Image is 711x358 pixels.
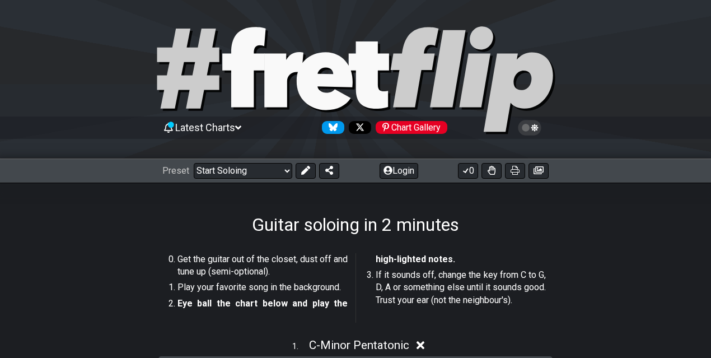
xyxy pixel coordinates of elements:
[458,163,478,179] button: 0
[371,121,447,134] a: #fretflip at Pinterest
[194,163,292,179] select: Preset
[344,121,371,134] a: Follow #fretflip at X
[481,163,502,179] button: Toggle Dexterity for all fretkits
[528,163,549,179] button: Create image
[177,253,348,282] li: Get the guitar out of the closet, dust off and tune up (semi-optional).
[162,165,189,176] span: Preset
[376,269,546,310] li: If it sounds off, change the key from C to G, D, A or something else until it sounds good. Trust ...
[292,341,309,353] span: 1 .
[296,163,316,179] button: Edit Preset
[319,163,339,179] button: Share Preset
[505,163,525,179] button: Print
[175,122,235,133] span: Latest Charts
[523,123,536,133] span: Toggle light / dark theme
[380,163,418,179] button: Login
[309,338,409,352] span: C - Minor Pentatonic
[376,121,447,134] div: Chart Gallery
[317,121,344,134] a: Follow #fretflip at Bluesky
[177,281,348,297] li: Play your favorite song in the background.
[177,254,455,309] strong: Eye ball the chart below and play the high-lighted notes.
[252,214,459,235] h1: Guitar soloing in 2 minutes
